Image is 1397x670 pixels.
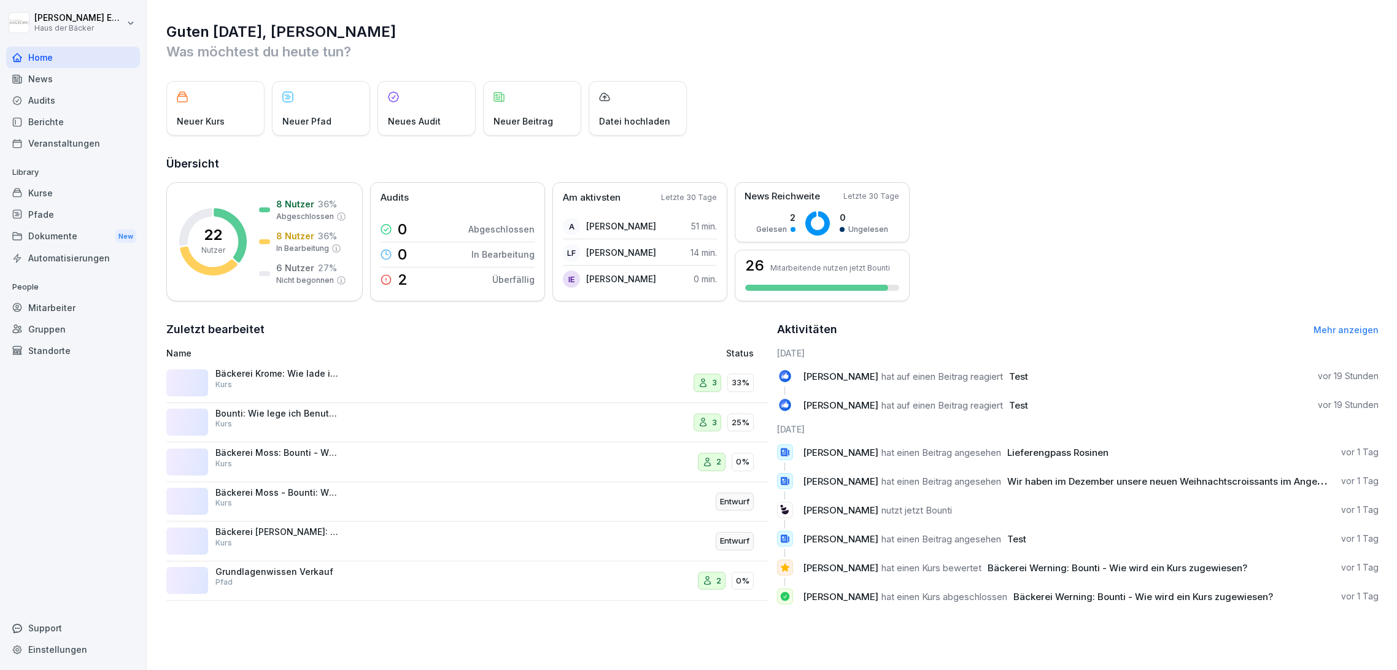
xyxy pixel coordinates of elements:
a: Grundlagenwissen VerkaufPfad20% [166,561,768,601]
p: [PERSON_NAME] [586,220,656,233]
div: Automatisierungen [6,247,140,269]
p: Was möchtest du heute tun? [166,42,1379,61]
p: vor 19 Stunden [1318,370,1379,382]
p: 0 [398,247,407,262]
h3: 26 [745,258,764,273]
p: 0% [736,456,749,468]
span: hat einen Beitrag angesehen [881,533,1001,545]
a: Bäckerei Krome: Wie lade ich mir die Bounti App herunter?Kurs333% [166,363,768,403]
p: Bäckerei Moss - Bounti: Wie erzeuge ich einen Benutzerbericht? [215,487,338,498]
p: Neuer Kurs [177,115,225,128]
span: [PERSON_NAME] [803,371,878,382]
p: Audits [381,191,409,205]
span: Test [1009,371,1028,382]
p: Pfad [215,577,233,588]
p: [PERSON_NAME] Ehlerding [34,13,124,23]
div: Kurse [6,182,140,204]
p: vor 1 Tag [1341,590,1379,603]
p: Nutzer [201,245,225,256]
span: Test [1009,399,1028,411]
p: Entwurf [720,535,749,547]
p: Bäckerei [PERSON_NAME]: Wie lade ich mir die Bounti App herunter? [215,526,338,537]
a: DokumenteNew [6,225,140,248]
p: Status [726,347,754,360]
span: Bäckerei Werning: Bounti - Wie wird ein Kurs zugewiesen? [988,562,1247,574]
p: vor 1 Tag [1341,504,1379,516]
a: Home [6,47,140,68]
p: Neuer Beitrag [493,115,553,128]
p: 14 min. [691,246,717,259]
a: Audits [6,90,140,111]
p: vor 1 Tag [1341,533,1379,545]
p: Kurs [215,537,232,549]
span: hat auf einen Beitrag reagiert [881,399,1003,411]
p: Bäckerei Krome: Wie lade ich mir die Bounti App herunter? [215,368,338,379]
p: 27 % [318,261,337,274]
span: hat einen Kurs abgeschlossen [881,591,1007,603]
h2: Aktivitäten [777,321,837,338]
span: hat auf einen Beitrag reagiert [881,371,1003,382]
p: [PERSON_NAME] [586,246,656,259]
p: Haus der Bäcker [34,24,124,33]
p: vor 1 Tag [1341,475,1379,487]
p: In Bearbeitung [276,243,329,254]
a: Einstellungen [6,639,140,660]
span: [PERSON_NAME] [803,504,878,516]
p: Neuer Pfad [282,115,331,128]
p: 0 [840,211,888,224]
p: Am aktivsten [563,191,621,205]
p: 33% [732,377,749,389]
p: Kurs [215,498,232,509]
p: In Bearbeitung [471,248,535,261]
p: 22 [204,228,222,242]
div: Pfade [6,204,140,225]
h2: Zuletzt bearbeitet [166,321,768,338]
p: Bounti: Wie lege ich Benutzer an? [215,408,338,419]
span: [PERSON_NAME] [803,533,878,545]
span: Lieferengpass Rosinen [1007,447,1109,458]
p: People [6,277,140,297]
p: 8 Nutzer [276,198,314,210]
p: 51 min. [691,220,717,233]
p: 36 % [318,198,337,210]
span: [PERSON_NAME] [803,476,878,487]
a: Gruppen [6,318,140,340]
span: hat einen Kurs bewertet [881,562,981,574]
p: 2 [716,456,721,468]
span: Test [1007,533,1026,545]
p: Datei hochladen [599,115,670,128]
a: Bäckerei [PERSON_NAME]: Wie lade ich mir die Bounti App herunter?KursEntwurf [166,522,768,561]
p: [PERSON_NAME] [586,272,656,285]
p: Library [6,163,140,182]
p: Überfällig [492,273,535,286]
p: News Reichweite [745,190,820,204]
p: Bäckerei Moss: Bounti - Wie wird ein Kurs zugewiesen? [215,447,338,458]
h2: Übersicht [166,155,1379,172]
a: Standorte [6,340,140,361]
a: Veranstaltungen [6,133,140,154]
a: Mitarbeiter [6,297,140,318]
p: Gelesen [756,224,787,235]
h6: [DATE] [777,347,1379,360]
span: [PERSON_NAME] [803,591,878,603]
div: Berichte [6,111,140,133]
p: 0 min. [694,272,717,285]
p: Neues Audit [388,115,441,128]
p: Name [166,347,548,360]
p: 0% [736,575,749,587]
a: News [6,68,140,90]
p: Kurs [215,458,232,469]
h6: [DATE] [777,423,1379,436]
p: 25% [732,417,749,429]
p: Kurs [215,379,232,390]
p: vor 1 Tag [1341,561,1379,574]
span: [PERSON_NAME] [803,562,878,574]
div: A [563,218,580,235]
span: [PERSON_NAME] [803,447,878,458]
